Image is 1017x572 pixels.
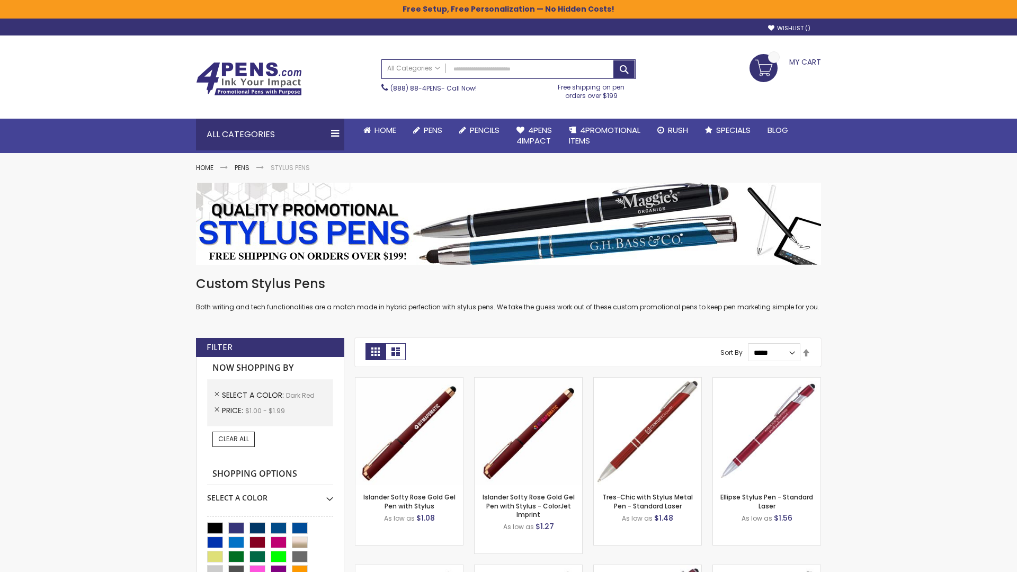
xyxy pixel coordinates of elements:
[355,378,463,485] img: Islander Softy Rose Gold Gel Pen with Stylus-Dark Red
[196,119,344,150] div: All Categories
[742,514,772,523] span: As low as
[405,119,451,142] a: Pens
[424,124,442,136] span: Pens
[286,391,315,400] span: Dark Red
[594,377,701,386] a: Tres-Chic with Stylus Metal Pen - Standard Laser-Dark Red
[516,124,552,146] span: 4Pens 4impact
[475,377,582,386] a: Islander Softy Rose Gold Gel Pen with Stylus - ColorJet Imprint-Dark Red
[207,485,333,503] div: Select A Color
[547,79,636,100] div: Free shipping on pen orders over $199
[470,124,499,136] span: Pencils
[212,432,255,446] a: Clear All
[768,24,810,32] a: Wishlist
[355,119,405,142] a: Home
[759,119,797,142] a: Blog
[720,493,813,510] a: Ellipse Stylus Pen - Standard Laser
[196,62,302,96] img: 4Pens Custom Pens and Promotional Products
[196,275,821,292] h1: Custom Stylus Pens
[569,124,640,146] span: 4PROMOTIONAL ITEMS
[196,163,213,172] a: Home
[207,463,333,486] strong: Shopping Options
[384,514,415,523] span: As low as
[271,163,310,172] strong: Stylus Pens
[235,163,249,172] a: Pens
[503,522,534,531] span: As low as
[387,64,440,73] span: All Categories
[720,348,743,357] label: Sort By
[374,124,396,136] span: Home
[222,405,245,416] span: Price
[355,377,463,386] a: Islander Softy Rose Gold Gel Pen with Stylus-Dark Red
[483,493,575,519] a: Islander Softy Rose Gold Gel Pen with Stylus - ColorJet Imprint
[697,119,759,142] a: Specials
[622,514,653,523] span: As low as
[382,60,445,77] a: All Categories
[508,119,560,153] a: 4Pens4impact
[365,343,386,360] strong: Grid
[668,124,688,136] span: Rush
[390,84,441,93] a: (888) 88-4PENS
[713,378,820,485] img: Ellipse Stylus Pen - Standard Laser-Dark Red
[536,521,554,532] span: $1.27
[768,124,788,136] span: Blog
[560,119,649,153] a: 4PROMOTIONALITEMS
[594,378,701,485] img: Tres-Chic with Stylus Metal Pen - Standard Laser-Dark Red
[222,390,286,400] span: Select A Color
[716,124,751,136] span: Specials
[207,342,233,353] strong: Filter
[713,377,820,386] a: Ellipse Stylus Pen - Standard Laser-Dark Red
[416,513,435,523] span: $1.08
[390,84,477,93] span: - Call Now!
[207,357,333,379] strong: Now Shopping by
[245,406,285,415] span: $1.00 - $1.99
[602,493,693,510] a: Tres-Chic with Stylus Metal Pen - Standard Laser
[363,493,456,510] a: Islander Softy Rose Gold Gel Pen with Stylus
[196,183,821,265] img: Stylus Pens
[649,119,697,142] a: Rush
[654,513,673,523] span: $1.48
[475,378,582,485] img: Islander Softy Rose Gold Gel Pen with Stylus - ColorJet Imprint-Dark Red
[196,275,821,312] div: Both writing and tech functionalities are a match made in hybrid perfection with stylus pens. We ...
[451,119,508,142] a: Pencils
[774,513,792,523] span: $1.56
[218,434,249,443] span: Clear All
